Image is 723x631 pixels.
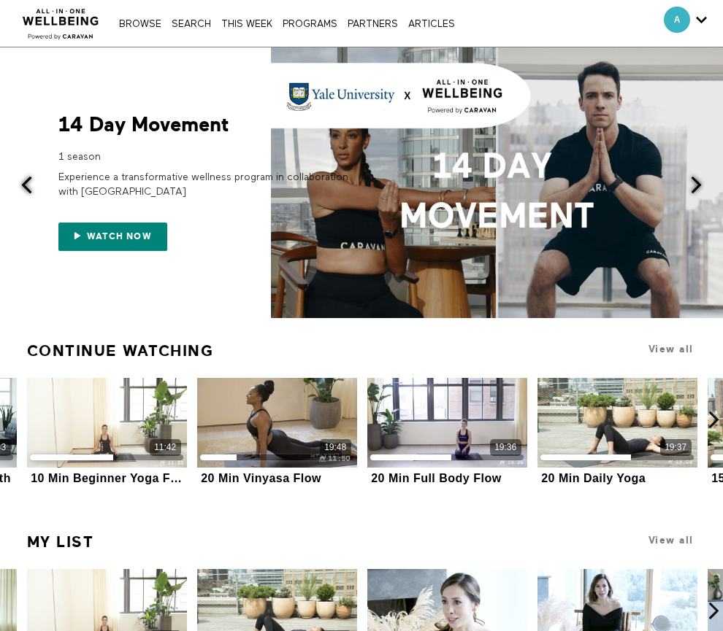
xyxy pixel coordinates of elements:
[154,441,176,454] div: 11:42
[649,535,694,546] a: View all
[27,527,94,557] a: My list
[115,20,165,29] a: Browse
[31,471,183,485] div: 10 Min Beginner Yoga Flow
[367,378,527,487] a: 20 Min Full Body Flow19:3620 Min Full Body Flow
[541,471,646,485] div: 20 Min Daily Yoga
[371,471,502,485] div: 20 Min Full Body Flow
[279,20,341,29] a: PROGRAMS
[115,16,458,31] nav: Primary
[649,344,694,355] a: View all
[324,441,346,454] div: 19:48
[218,20,276,29] a: THIS WEEK
[494,441,516,454] div: 19:36
[665,441,686,454] div: 19:37
[197,378,357,487] a: 20 Min Vinyasa Flow19:4820 Min Vinyasa Flow
[27,378,187,487] a: 10 Min Beginner Yoga Flow11:4210 Min Beginner Yoga Flow
[27,336,214,366] a: Continue Watching
[201,471,321,485] div: 20 Min Vinyasa Flow
[405,20,459,29] a: ARTICLES
[344,20,402,29] a: PARTNERS
[168,20,215,29] a: Search
[538,378,697,487] a: 20 Min Daily Yoga19:3720 Min Daily Yoga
